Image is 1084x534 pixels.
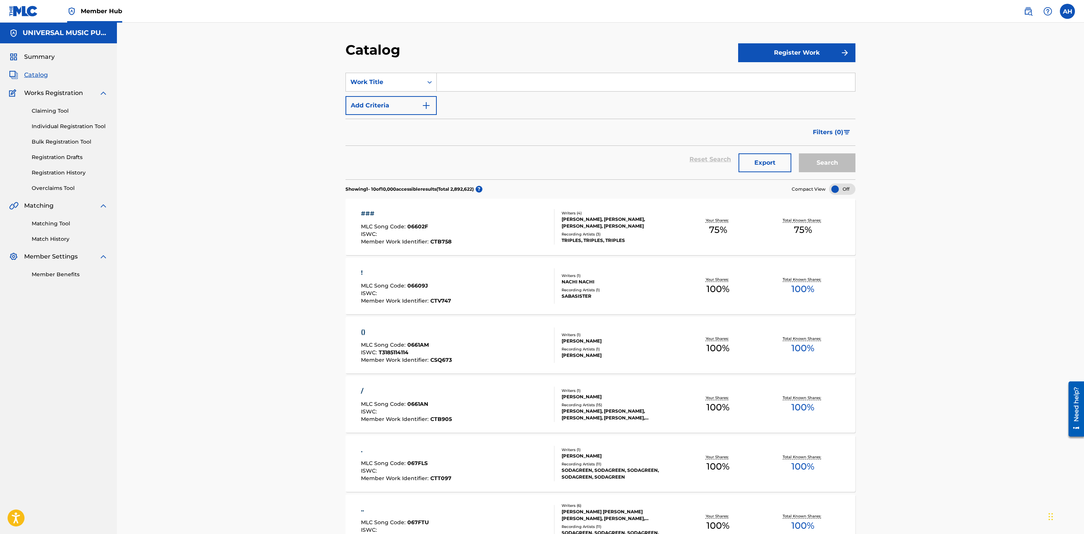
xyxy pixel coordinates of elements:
span: MLC Song Code : [361,223,407,230]
img: help [1043,7,1052,16]
a: Member Benefits [32,271,108,278]
a: Match History [32,235,108,243]
p: Your Shares: [706,454,731,460]
button: Filters (0) [808,123,855,142]
p: Your Shares: [706,217,731,223]
span: ISWC : [361,408,379,415]
a: .MLC Song Code:067FLSISWC:Member Work Identifier:CTT097Writers (1)[PERSON_NAME]Recording Artists ... [345,435,855,492]
span: CSQ673 [430,357,452,363]
div: Recording Artists ( 3 ) [562,231,676,237]
a: !MLC Song Code:06609JISWC:Member Work Identifier:CTV747Writers (1)NACHI NACHIRecording Artists (1... [345,258,855,314]
div: Writers ( 6 ) [562,503,676,508]
span: 067FTU [407,519,429,526]
a: SummarySummary [9,52,55,61]
span: ISWC : [361,290,379,297]
div: Recording Artists ( 1 ) [562,287,676,293]
p: Total Known Shares: [783,513,823,519]
div: Writers ( 1 ) [562,388,676,393]
span: Summary [24,52,55,61]
span: 100 % [791,341,814,355]
a: CatalogCatalog [9,70,48,80]
p: Your Shares: [706,513,731,519]
span: 100 % [791,401,814,414]
a: Overclaims Tool [32,184,108,192]
span: 0661AM [407,341,429,348]
div: User Menu [1060,4,1075,19]
a: ()MLC Song Code:0661AMISWC:T3185114114Member Work Identifier:CSQ673Writers (1)[PERSON_NAME]Record... [345,317,855,373]
p: Total Known Shares: [783,277,823,282]
a: /MLC Song Code:0661ANISWC:Member Work Identifier:CTB905Writers (1)[PERSON_NAME]Recording Artists ... [345,376,855,433]
div: [PERSON_NAME] [PERSON_NAME] [PERSON_NAME], [PERSON_NAME], [PERSON_NAME], [PERSON_NAME], [PERSON_N... [562,508,676,522]
span: CTB905 [430,416,452,422]
div: Work Title [350,78,418,87]
span: MLC Song Code : [361,401,407,407]
img: 9d2ae6d4665cec9f34b9.svg [422,101,431,110]
div: .. [361,505,453,514]
div: / [361,387,452,396]
span: Filters ( 0 ) [813,128,843,137]
p: Total Known Shares: [783,395,823,401]
span: 100 % [791,519,814,532]
div: Writers ( 1 ) [562,332,676,338]
img: Summary [9,52,18,61]
span: Member Work Identifier : [361,475,430,482]
img: f7272a7cc735f4ea7f67.svg [840,48,849,57]
a: Bulk Registration Tool [32,138,108,146]
iframe: Resource Center [1063,378,1084,439]
div: [PERSON_NAME] [562,338,676,344]
span: Works Registration [24,89,83,98]
img: Top Rightsholder [67,7,76,16]
span: 100 % [791,282,814,296]
span: Catalog [24,70,48,80]
span: Member Work Identifier : [361,297,430,304]
div: [PERSON_NAME], [PERSON_NAME], [PERSON_NAME], [PERSON_NAME], [PERSON_NAME] [562,408,676,421]
span: Member Work Identifier : [361,416,430,422]
h2: Catalog [345,41,404,58]
a: ###MLC Song Code:06602FISWC:Member Work Identifier:CTB758Writers (4)[PERSON_NAME], [PERSON_NAME],... [345,199,855,255]
div: . [361,446,451,455]
div: Help [1040,4,1055,19]
span: Member Work Identifier : [361,357,430,363]
span: 100 % [706,519,729,532]
p: Total Known Shares: [783,217,823,223]
a: Registration Drafts [32,153,108,161]
span: ISWC : [361,231,379,237]
div: SABASISTER [562,293,676,300]
div: Recording Artists ( 11 ) [562,461,676,467]
span: 0661AN [407,401,428,407]
div: Recording Artists ( 15 ) [562,402,676,408]
span: 100 % [706,401,729,414]
img: expand [99,252,108,261]
img: expand [99,201,108,210]
div: SODAGREEN, SODAGREEN, SODAGREEN, SODAGREEN, SODAGREEN [562,467,676,480]
span: 100 % [791,460,814,473]
div: ! [361,268,451,277]
form: Search Form [345,73,855,179]
p: Your Shares: [706,336,731,341]
img: Member Settings [9,252,18,261]
iframe: Chat Widget [1046,498,1084,534]
img: search [1024,7,1033,16]
div: [PERSON_NAME] [562,453,676,459]
div: () [361,327,452,337]
a: Public Search [1021,4,1036,19]
span: CTV747 [430,297,451,304]
button: Register Work [738,43,855,62]
span: MLC Song Code : [361,460,407,467]
div: Writers ( 1 ) [562,273,676,278]
span: Matching [24,201,54,210]
div: [PERSON_NAME] [562,393,676,400]
div: [PERSON_NAME], [PERSON_NAME], [PERSON_NAME], [PERSON_NAME] [562,216,676,230]
span: 100 % [706,341,729,355]
p: Total Known Shares: [783,454,823,460]
span: Compact View [792,186,826,193]
span: 75 % [794,223,812,237]
span: MLC Song Code : [361,341,407,348]
h5: UNIVERSAL MUSIC PUB GROUP [23,29,108,37]
img: Catalog [9,70,18,80]
img: filter [844,130,850,135]
div: [PERSON_NAME] [562,352,676,359]
a: Matching Tool [32,220,108,228]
